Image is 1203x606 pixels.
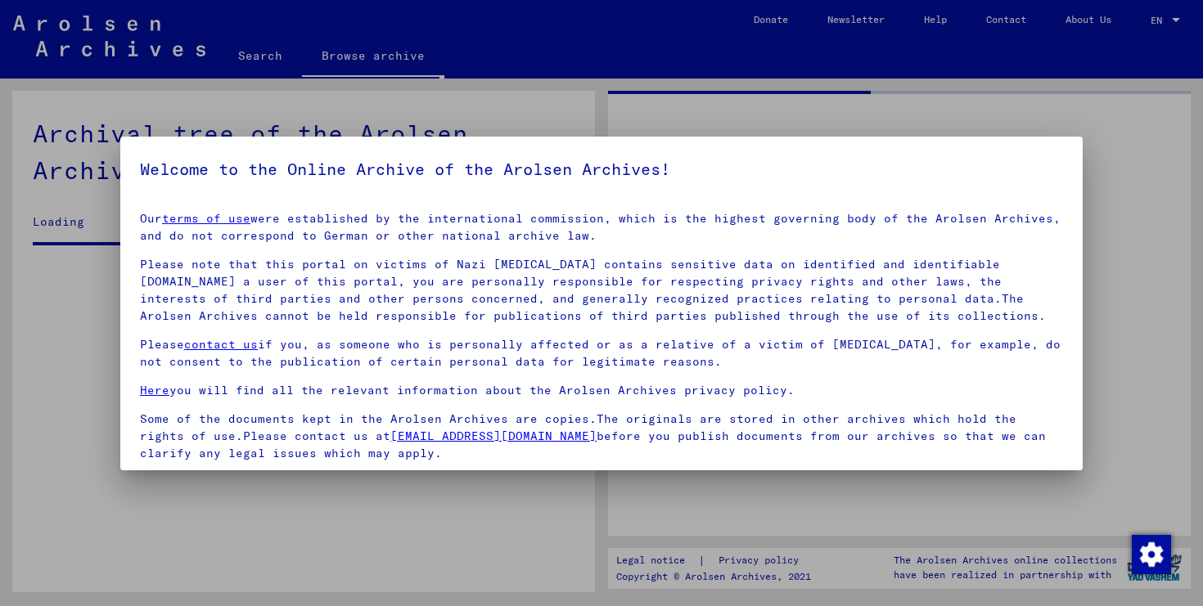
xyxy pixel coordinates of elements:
div: Change consent [1131,534,1170,573]
h5: Welcome to the Online Archive of the Arolsen Archives! [140,156,1063,182]
a: Here [140,383,169,397]
a: [EMAIL_ADDRESS][DOMAIN_NAME] [390,429,597,443]
a: contact us [184,337,258,352]
p: Please if you, as someone who is personally affected or as a relative of a victim of [MEDICAL_DAT... [140,336,1063,370]
p: you will find all the relevant information about the Arolsen Archives privacy policy. [140,382,1063,399]
a: terms of use [162,211,250,226]
p: Our were established by the international commission, which is the highest governing body of the ... [140,210,1063,245]
img: Change consent [1132,535,1171,574]
p: Please note that this portal on victims of Nazi [MEDICAL_DATA] contains sensitive data on identif... [140,256,1063,325]
p: Some of the documents kept in the Arolsen Archives are copies.The originals are stored in other a... [140,411,1063,462]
